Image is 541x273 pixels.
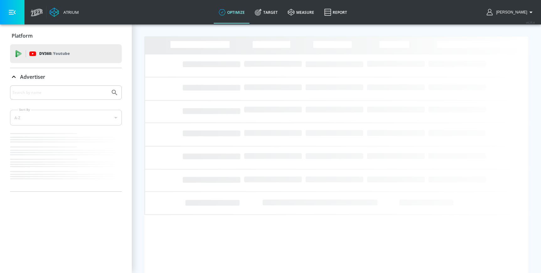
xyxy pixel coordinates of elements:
[18,108,31,112] label: Sort By
[61,9,79,15] div: Atrium
[487,8,535,16] button: [PERSON_NAME]
[20,73,45,80] p: Advertiser
[10,44,122,63] div: DV360: Youtube
[526,21,535,24] span: v 4.25.4
[13,88,108,97] input: Search by name
[250,1,283,24] a: Target
[494,10,527,14] span: login as: noah.dopwell@zefr.com
[214,1,250,24] a: optimize
[319,1,352,24] a: Report
[10,85,122,191] div: Advertiser
[10,68,122,86] div: Advertiser
[12,32,33,39] p: Platform
[39,50,70,57] p: DV360:
[10,131,122,191] nav: list of Advertiser
[53,50,70,57] p: Youtube
[10,27,122,45] div: Platform
[50,8,79,17] a: Atrium
[10,110,122,126] div: A-Z
[283,1,319,24] a: measure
